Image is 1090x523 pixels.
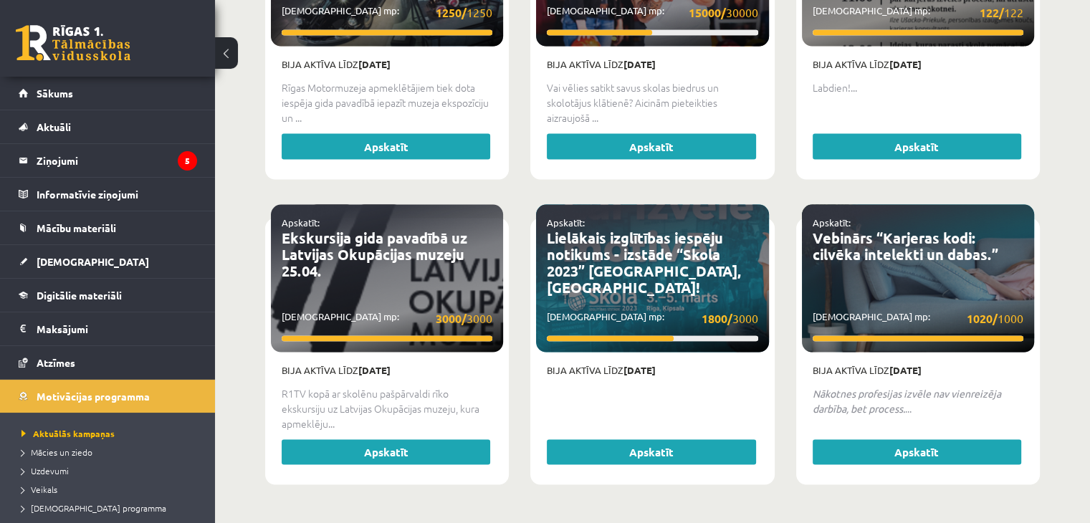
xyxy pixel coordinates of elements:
[813,4,1023,21] p: [DEMOGRAPHIC_DATA] mp:
[37,255,149,268] span: [DEMOGRAPHIC_DATA]
[702,310,758,327] span: 3000
[282,57,492,72] p: Bija aktīva līdz
[547,134,755,160] a: Apskatīt
[21,428,115,439] span: Aktuālās kampaņas
[19,144,197,177] a: Ziņojumi5
[282,386,492,431] p: R1TV kopā ar skolēnu pašpārvaldi rīko ekskursiju uz Latvijas Okupācijas muzeju, kura apmeklēju...
[21,446,92,458] span: Mācies un ziedo
[19,312,197,345] a: Maksājumi
[21,464,201,477] a: Uzdevumi
[19,178,197,211] a: Informatīvie ziņojumi
[282,4,492,21] p: [DEMOGRAPHIC_DATA] mp:
[358,58,391,70] strong: [DATE]
[19,380,197,413] a: Motivācijas programma
[980,5,1004,20] strong: 122/
[547,440,755,466] a: Apskatīt
[813,80,1023,95] p: Labdien!...
[547,57,757,72] p: Bija aktīva līdz
[623,58,656,70] strong: [DATE]
[436,4,492,21] span: 1250
[813,134,1021,160] a: Apskatīt
[21,465,69,476] span: Uzdevumi
[37,120,71,133] span: Aktuāli
[358,364,391,376] strong: [DATE]
[813,363,1023,378] p: Bija aktīva līdz
[547,4,757,21] p: [DEMOGRAPHIC_DATA] mp:
[980,4,1023,21] span: 122
[19,110,197,143] a: Aktuāli
[37,312,197,345] legend: Maksājumi
[547,80,757,125] p: Vai vēlies satikt savus skolas biedrus un skolotājus klātienē? Aicinām pieteikties aizraujošā ...
[623,364,656,376] strong: [DATE]
[19,346,197,379] a: Atzīmes
[702,311,732,326] strong: 1800/
[37,356,75,369] span: Atzīmes
[21,484,57,495] span: Veikals
[689,5,726,20] strong: 15000/
[21,502,201,514] a: [DEMOGRAPHIC_DATA] programma
[37,221,116,234] span: Mācību materiāli
[37,390,150,403] span: Motivācijas programma
[813,229,998,264] a: Vebinārs “Karjeras kodi: cilvēka intelekti un dabas.”
[547,363,757,378] p: Bija aktīva līdz
[282,229,467,280] a: Ekskursija gida pavadībā uz Latvijas Okupācijas muzeju 25.04.
[21,502,166,514] span: [DEMOGRAPHIC_DATA] programma
[16,25,130,61] a: Rīgas 1. Tālmācības vidusskola
[813,386,1023,416] p: ...
[37,144,197,177] legend: Ziņojumi
[436,311,467,326] strong: 3000/
[282,363,492,378] p: Bija aktīva līdz
[813,440,1021,466] a: Apskatīt
[813,310,1023,327] p: [DEMOGRAPHIC_DATA] mp:
[547,216,585,229] a: Apskatīt:
[282,440,490,466] a: Apskatīt
[967,311,998,326] strong: 1020/
[19,77,197,110] a: Sākums
[547,310,757,327] p: [DEMOGRAPHIC_DATA] mp:
[813,387,1001,415] em: Nākotnes profesijas izvēle nav vienreizēja darbība, bet process.
[19,245,197,278] a: [DEMOGRAPHIC_DATA]
[282,216,320,229] a: Apskatīt:
[436,5,467,20] strong: 1250/
[813,216,851,229] a: Apskatīt:
[889,58,922,70] strong: [DATE]
[37,289,122,302] span: Digitālie materiāli
[21,483,201,496] a: Veikals
[282,134,490,160] a: Apskatīt
[178,151,197,171] i: 5
[21,427,201,440] a: Aktuālās kampaņas
[689,4,758,21] span: 30000
[37,87,73,100] span: Sākums
[813,57,1023,72] p: Bija aktīva līdz
[282,80,492,125] p: Rīgas Motormuzeja apmeklētājiem tiek dota iespēja gida pavadībā iepazīt muzeja ekspozīciju un ...
[889,364,922,376] strong: [DATE]
[282,310,492,327] p: [DEMOGRAPHIC_DATA] mp:
[19,279,197,312] a: Digitālie materiāli
[37,178,197,211] legend: Informatīvie ziņojumi
[436,310,492,327] span: 3000
[19,211,197,244] a: Mācību materiāli
[21,446,201,459] a: Mācies un ziedo
[547,229,741,297] a: Lielākais izglītības iespēju notikums - izstāde “Skola 2023” [GEOGRAPHIC_DATA], [GEOGRAPHIC_DATA]!
[967,310,1023,327] span: 1000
